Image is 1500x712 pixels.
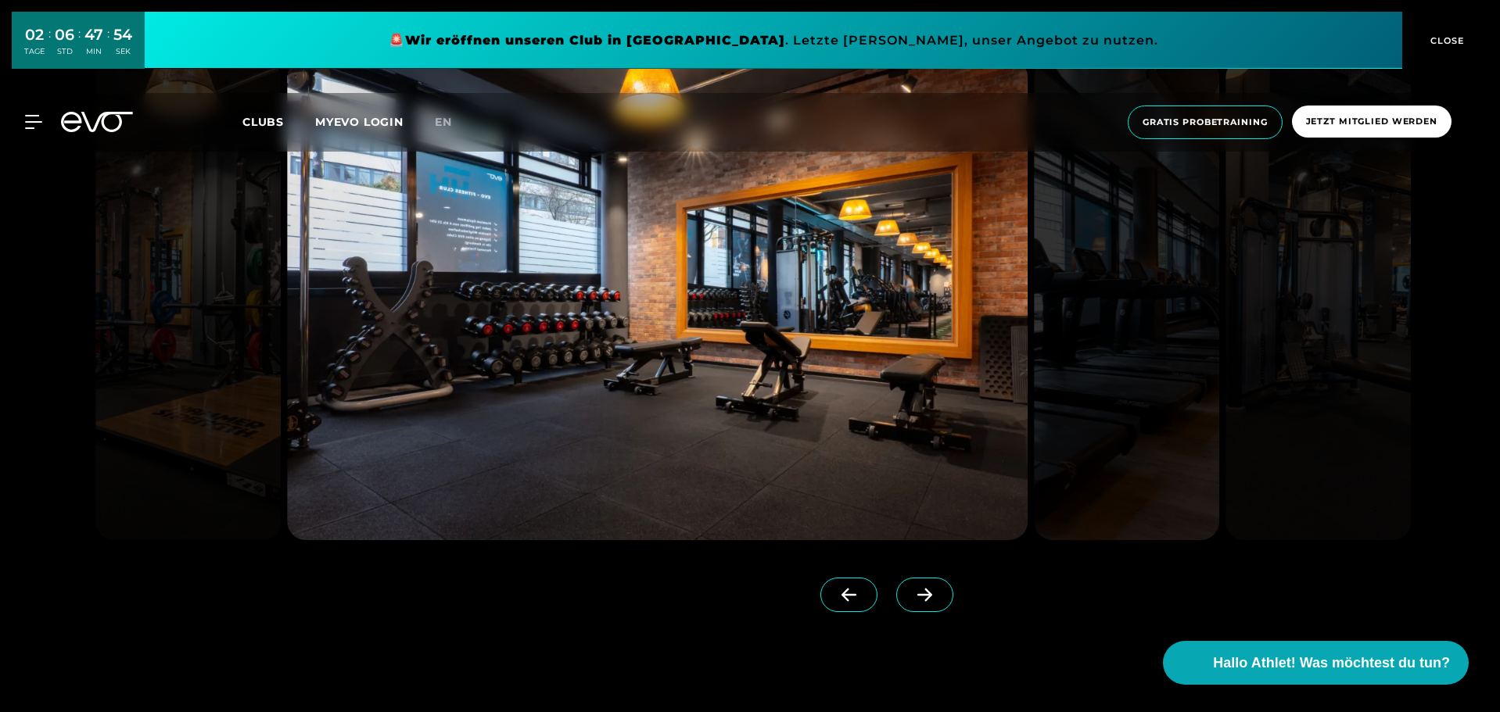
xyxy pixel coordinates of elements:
a: Gratis Probetraining [1123,106,1287,139]
button: Hallo Athlet! Was möchtest du tun? [1163,641,1469,685]
div: 47 [84,23,103,46]
span: Gratis Probetraining [1143,116,1268,129]
div: : [107,25,109,66]
span: Clubs [242,115,284,129]
div: 06 [55,23,74,46]
div: : [48,25,51,66]
span: CLOSE [1426,34,1465,48]
div: MIN [84,46,103,57]
a: en [435,113,471,131]
a: MYEVO LOGIN [315,115,404,129]
div: 02 [24,23,45,46]
span: en [435,115,452,129]
img: evofitness [1034,59,1219,540]
span: Hallo Athlet! Was möchtest du tun? [1213,653,1450,674]
img: evofitness [1225,59,1411,540]
div: SEK [113,46,132,57]
img: evofitness [95,59,281,540]
div: TAGE [24,46,45,57]
img: evofitness [287,59,1028,540]
div: 54 [113,23,132,46]
div: STD [55,46,74,57]
a: Clubs [242,114,315,129]
span: Jetzt Mitglied werden [1306,115,1437,128]
a: Jetzt Mitglied werden [1287,106,1456,139]
div: : [78,25,81,66]
button: CLOSE [1402,12,1488,69]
